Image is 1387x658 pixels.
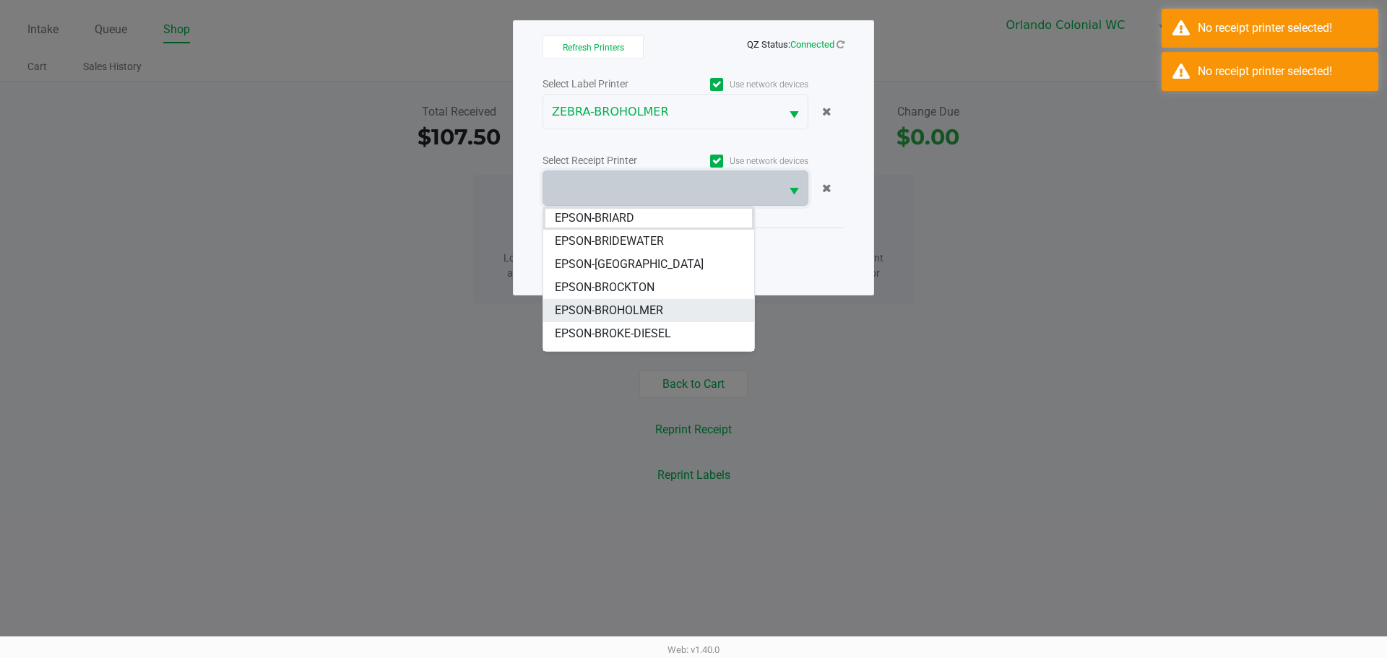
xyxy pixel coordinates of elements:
span: EPSON-[GEOGRAPHIC_DATA] [555,256,704,273]
span: EPSON-BRIARD [555,209,634,227]
span: Refresh Printers [563,43,624,53]
div: Select Label Printer [543,77,675,92]
label: Use network devices [675,155,808,168]
div: No receipt printer selected! [1198,20,1367,37]
div: Select Receipt Printer [543,153,675,168]
button: Select [780,95,808,129]
span: EPSON-G2G [555,348,617,365]
button: Select [780,171,808,205]
span: ZEBRA-BROHOLMER [552,103,772,121]
button: Refresh Printers [543,35,644,59]
span: EPSON-BROKE-DIESEL [555,325,671,342]
span: EPSON-BRIDEWATER [555,233,664,250]
span: QZ Status: [747,39,844,50]
span: EPSON-BROHOLMER [555,302,663,319]
span: EPSON-BROCKTON [555,279,654,296]
span: Web: v1.40.0 [667,644,720,655]
div: No receipt printer selected! [1198,63,1367,80]
label: Use network devices [675,78,808,91]
span: Connected [790,39,834,50]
